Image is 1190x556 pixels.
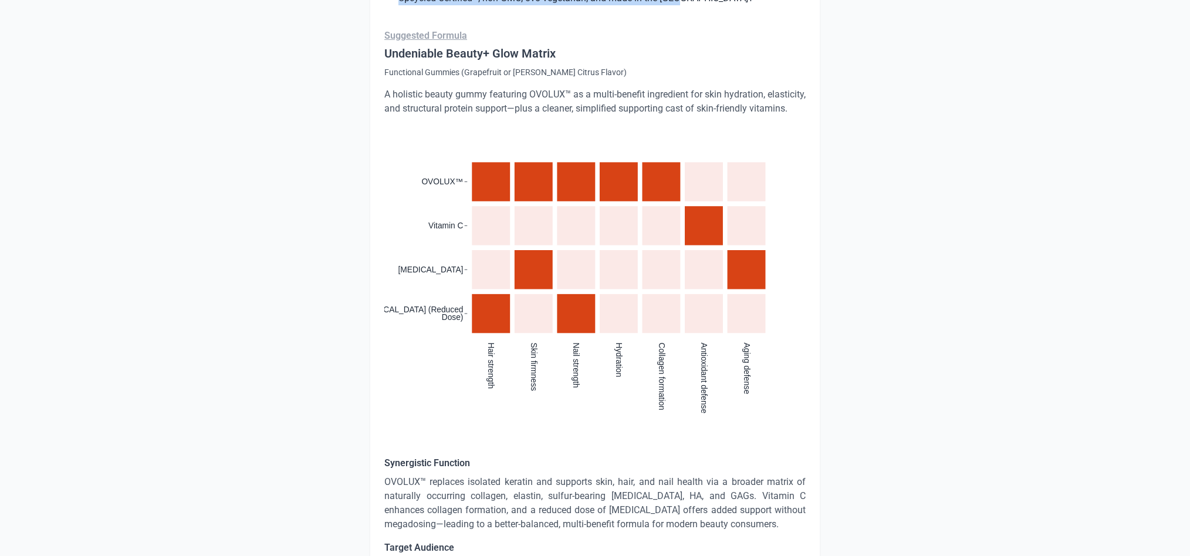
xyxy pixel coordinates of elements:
text: Collagen formation [657,343,666,410]
tspan: Dose) [442,313,464,322]
tspan: [MEDICAL_DATA] (Reduced [361,305,463,314]
text: Aging defense [742,343,751,395]
text: [MEDICAL_DATA] [398,265,464,274]
text: Vitamin C [428,221,463,230]
p: A holistic beauty gummy featuring OVOLUX™ as a multi-benefit ingredient for skin hydration, elast... [384,87,806,116]
g: x-axis tick label [486,343,750,414]
text: Hair strength [486,343,495,389]
p: OVOLUX™ replaces isolated keratin and supports skin, hair, and nail health via a broader matrix o... [384,475,806,531]
text: Skin firmness [529,343,538,392]
text: Nail strength [572,343,581,388]
p: Functional Gummies (Grapefruit or [PERSON_NAME] Citrus Flavor) [384,66,806,78]
text: OVOLUX™ [421,177,463,186]
p: Suggested Formula [384,29,806,43]
g: cell [472,162,765,333]
h5: Synergistic Function [384,456,806,470]
h5: Target Audience [384,541,806,555]
text: Hydration [614,343,623,378]
h4: Undeniable Beauty+ Glow Matrix [384,45,806,62]
g: y-axis tick [465,182,468,314]
text: Antioxidant defense [699,343,708,414]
